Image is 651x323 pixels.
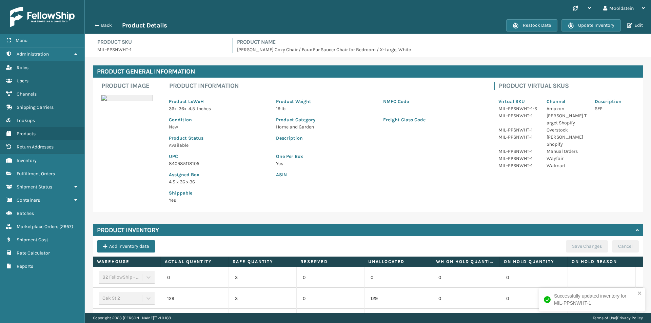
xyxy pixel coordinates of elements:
[197,106,211,112] span: Inches
[59,224,73,229] span: ( 2957 )
[169,106,177,112] span: 36 x
[229,267,296,288] td: 3
[17,250,50,256] span: Rate Calculator
[122,21,167,29] h3: Product Details
[276,135,482,142] p: Description
[97,226,159,234] h4: Product Inventory
[383,98,482,105] p: NMFC Code
[165,259,224,265] label: Actual Quantity
[17,144,54,150] span: Return Addresses
[498,134,538,141] p: MIL-PPSNWHT-1
[554,292,635,307] div: Successfully updated inventory for MIL-PPSNWHT-1
[16,38,27,43] span: Menu
[276,98,375,105] p: Product Weight
[169,98,268,105] p: Product LxWxH
[498,162,538,169] p: MIL-PPSNWHT-1
[97,46,224,53] p: MIL-PPSNWHT-1
[91,22,122,28] button: Back
[17,65,28,70] span: Roles
[300,259,360,265] label: Reserved
[276,171,482,178] p: ASIN
[566,240,608,253] button: Save Changes
[169,153,268,160] p: UPC
[303,274,358,281] p: 0
[595,105,635,112] p: SFP
[498,105,538,112] p: MIL-PPSNWHT-1-S
[17,131,36,137] span: Products
[595,98,635,105] p: Description
[10,7,75,27] img: logo
[169,197,268,204] p: Yes
[547,98,587,105] p: Channel
[17,51,49,57] span: Administration
[101,82,157,90] h4: Product Image
[625,22,645,28] button: Edit
[612,240,639,253] button: Cancel
[547,126,587,134] p: Overstock
[276,123,375,130] p: Home and Garden
[383,116,482,123] p: Freight Class Code
[169,116,268,123] p: Condition
[364,267,432,288] td: 0
[17,184,52,190] span: Shipment Status
[97,38,224,46] h4: Product SKU
[17,104,54,110] span: Shipping Carriers
[498,112,538,119] p: MIL-PPSNWHT-1
[436,259,495,265] label: WH On hold quantity
[432,267,500,288] td: 0
[233,259,292,265] label: Safe Quantity
[97,240,155,253] button: Add inventory data
[504,259,563,265] label: On Hold Quantity
[169,82,486,90] h4: Product Information
[237,38,643,46] h4: Product Name
[97,259,156,265] label: Warehouse
[637,290,642,297] button: close
[169,135,268,142] p: Product Status
[17,158,37,163] span: Inventory
[547,105,587,112] p: Amazon
[498,155,538,162] p: MIL-PPSNWHT-1
[17,224,58,229] span: Marketplace Orders
[368,259,428,265] label: Unallocated
[169,123,268,130] p: New
[498,98,538,105] p: Virtual SKU
[276,106,285,112] span: 19 lb
[276,116,375,123] p: Product Category
[506,19,557,32] button: Restock Date
[93,65,643,78] h4: Product General Information
[17,197,40,203] span: Containers
[303,295,358,302] p: 0
[500,288,568,309] td: 0
[189,106,195,112] span: 4.5
[547,155,587,162] p: Wayfair
[499,82,639,90] h4: Product Virtual SKUs
[169,178,268,185] p: 4.5 x 36 x 36
[169,142,268,149] p: Available
[169,171,268,178] p: Assigned Box
[161,288,229,309] td: 129
[229,288,296,309] td: 3
[93,313,171,323] p: Copyright 2023 [PERSON_NAME]™ v 1.0.188
[276,160,482,167] p: Yes
[17,210,34,216] span: Batches
[17,263,33,269] span: Reports
[169,160,268,167] p: 840985118105
[161,267,229,288] td: 0
[17,78,28,84] span: Users
[101,95,153,101] img: 51104088640_40f294f443_o-scaled-700x700.jpg
[572,259,631,265] label: On Hold Reason
[500,267,568,288] td: 0
[498,148,538,155] p: MIL-PPSNWHT-1
[17,91,37,97] span: Channels
[547,134,587,148] p: [PERSON_NAME] Shopify
[432,288,500,309] td: 0
[547,162,587,169] p: Walmart
[17,118,35,123] span: Lookups
[547,112,587,126] p: [PERSON_NAME] Target Shopify
[179,106,186,112] span: 36 x
[17,237,48,243] span: Shipment Cost
[169,189,268,197] p: Shippable
[547,148,587,155] p: Manual Orders
[237,46,643,53] p: [PERSON_NAME] Cozy Chair / Faux Fur Saucer Chair for Bedroom / X-Large, White
[17,171,55,177] span: Fulfillment Orders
